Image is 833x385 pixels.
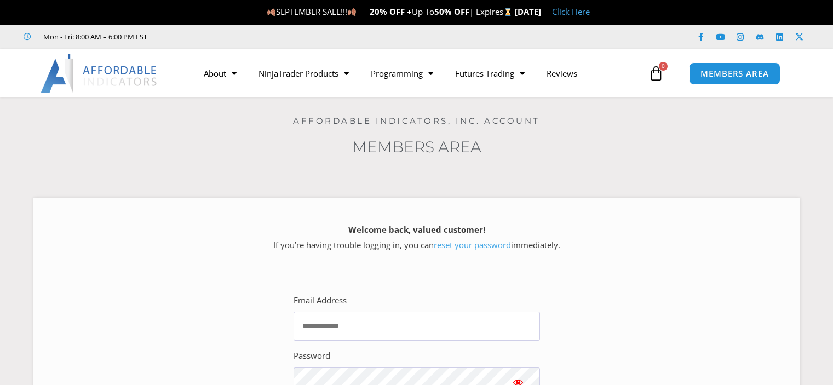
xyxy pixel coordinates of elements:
a: Futures Trading [444,61,536,86]
a: reset your password [434,239,511,250]
img: 🍂 [267,8,275,16]
strong: [DATE] [515,6,541,17]
a: Reviews [536,61,588,86]
span: MEMBERS AREA [700,70,769,78]
a: Affordable Indicators, Inc. Account [293,116,540,126]
a: Members Area [352,137,481,156]
img: 🍂 [348,8,356,16]
a: NinjaTrader Products [248,61,360,86]
a: 0 [632,58,680,89]
img: ⌛ [504,8,512,16]
a: Click Here [552,6,590,17]
iframe: Customer reviews powered by Trustpilot [163,31,327,42]
strong: 50% OFF [434,6,469,17]
span: SEPTEMBER SALE!!! Up To | Expires [267,6,515,17]
label: Email Address [294,293,347,308]
strong: 20% OFF + [370,6,412,17]
a: Programming [360,61,444,86]
label: Password [294,348,330,364]
a: MEMBERS AREA [689,62,780,85]
span: 0 [659,62,668,71]
nav: Menu [193,61,646,86]
a: About [193,61,248,86]
img: LogoAI | Affordable Indicators – NinjaTrader [41,54,158,93]
p: If you’re having trouble logging in, you can immediately. [53,222,781,253]
strong: Welcome back, valued customer! [348,224,485,235]
span: Mon - Fri: 8:00 AM – 6:00 PM EST [41,30,147,43]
